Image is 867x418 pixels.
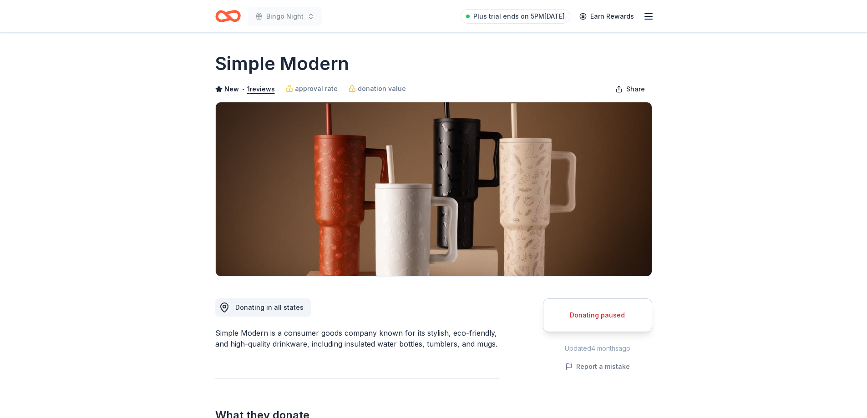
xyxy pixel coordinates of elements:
a: Home [215,5,241,27]
a: donation value [349,83,406,94]
div: Donating paused [554,310,641,321]
span: approval rate [295,83,338,94]
span: • [241,86,244,93]
div: Updated 4 months ago [543,343,652,354]
button: Bingo Night [248,7,322,25]
span: Plus trial ends on 5PM[DATE] [473,11,565,22]
a: Earn Rewards [574,8,639,25]
span: Donating in all states [235,303,304,311]
span: Share [626,84,645,95]
a: Plus trial ends on 5PM[DATE] [461,9,570,24]
button: Report a mistake [565,361,630,372]
img: Image for Simple Modern [216,102,652,276]
h1: Simple Modern [215,51,349,76]
a: approval rate [286,83,338,94]
button: 1reviews [247,84,275,95]
button: Share [608,80,652,98]
span: Bingo Night [266,11,304,22]
div: Simple Modern is a consumer goods company known for its stylish, eco-friendly, and high-quality d... [215,327,499,349]
span: New [224,84,239,95]
span: donation value [358,83,406,94]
